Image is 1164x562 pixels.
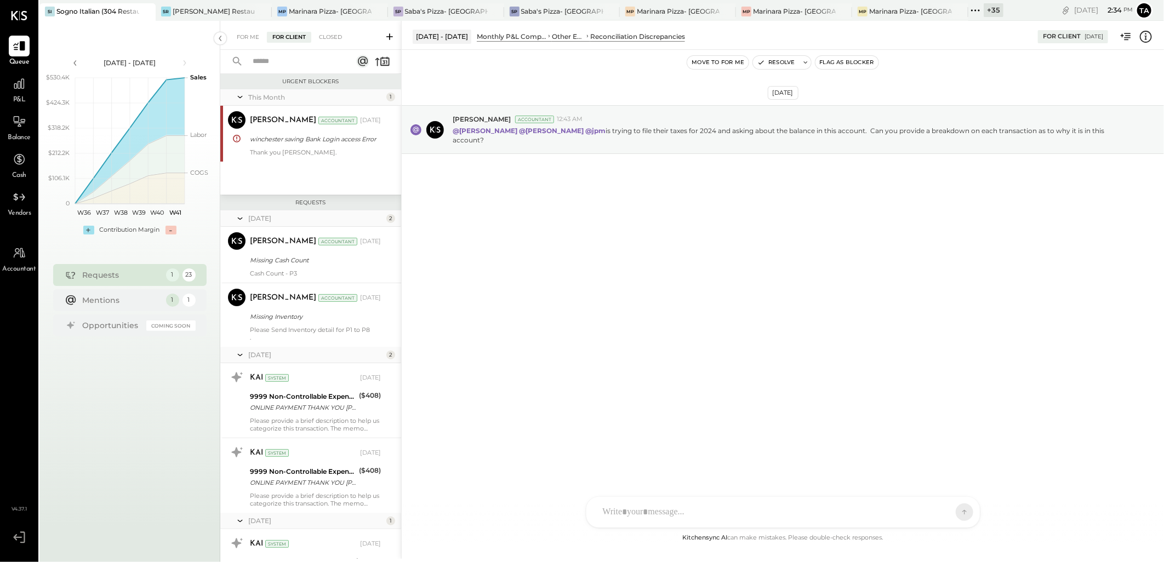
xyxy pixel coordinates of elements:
div: [DATE] [1074,5,1133,15]
div: Requests [226,199,396,207]
div: + [83,226,94,234]
span: Cash [12,171,26,181]
div: [PERSON_NAME] [250,293,316,303]
div: Contribution Margin [100,226,160,234]
div: 23 [182,268,196,282]
div: Please Send Inventory detail for P1 to P8 [250,326,381,341]
div: [DATE] [248,350,384,359]
div: Requests [83,269,161,280]
text: Labor [190,131,207,139]
div: [PERSON_NAME] Restaurant & Deli [173,7,255,16]
div: KAI [250,372,263,383]
div: [DATE] [1085,33,1103,41]
div: - [166,226,176,234]
a: Accountant [1,243,38,274]
div: MP [741,7,751,16]
span: [PERSON_NAME] [453,114,511,124]
div: 9999 Non-Controllable Expenses:To Be Classified P&L [250,391,356,402]
div: Accountant [515,116,554,123]
div: [DATE] [360,540,381,548]
div: Accountant [318,238,357,245]
text: W38 [113,209,127,216]
div: Mentions [83,295,161,306]
strong: @[PERSON_NAME] [519,127,584,135]
div: 1 [166,294,179,307]
div: Opportunities [83,320,141,331]
text: Sales [190,73,207,81]
a: P&L [1,73,38,105]
div: [DATE] [360,116,381,125]
div: Please provide a brief description to help us categorize this transaction. The memo might be help... [250,417,381,432]
div: Missing Inventory [250,311,378,322]
div: 9999 Non-Controllable Expenses:To Be Classified P&L [250,466,356,477]
div: MP [277,7,287,16]
div: System [265,540,289,548]
div: [DATE] [360,449,381,457]
div: [DATE] [360,237,381,246]
strong: @[PERSON_NAME] [453,127,517,135]
div: KAI [250,448,263,458]
div: [DATE] - [DATE] [83,58,176,67]
text: $530.4K [46,73,70,81]
div: [DATE] - [DATE] [413,30,471,43]
a: Cash [1,149,38,181]
div: [PERSON_NAME] [250,236,316,247]
div: 2 [386,214,395,223]
button: Resolve [753,56,799,69]
div: ($408) [359,465,381,476]
div: Please provide a brief description to help us categorize this transaction. The memo might be help... [250,492,381,507]
div: For Me [231,32,265,43]
text: 0 [66,199,70,207]
div: Urgent Blockers [226,78,396,85]
div: 1 [386,93,395,101]
div: Cash Count - P3 [250,269,381,277]
button: Ta [1136,2,1153,19]
div: Missing Cash Count [250,255,378,266]
text: W40 [150,209,164,216]
div: 1 [182,294,196,307]
div: This Month [248,93,384,102]
div: SR [161,7,171,16]
span: Queue [9,58,30,67]
div: [DATE] [360,294,381,302]
text: $318.2K [48,124,70,131]
div: Marinara Pizza- [GEOGRAPHIC_DATA] [869,7,952,16]
span: Vendors [8,209,31,219]
text: $424.3K [46,99,70,106]
strong: @jpm [585,127,606,135]
div: SI [45,7,55,16]
div: For Client [267,32,311,43]
text: COGS [190,169,208,176]
a: Balance [1,111,38,143]
div: System [265,449,289,457]
div: Monthly P&L Comparison [477,32,546,41]
a: Vendors [1,187,38,219]
div: [DATE] [768,86,798,100]
text: W36 [77,209,91,216]
div: [DATE] [248,516,384,525]
div: MP [625,7,635,16]
div: Sogno Italian (304 Restaurant) [56,7,139,16]
div: Marinara Pizza- [GEOGRAPHIC_DATA] [289,7,372,16]
div: Accountant [318,117,357,124]
a: Queue [1,36,38,67]
div: 1 [166,268,179,282]
div: SP [510,7,520,16]
div: Other Expenses [552,32,585,41]
div: For Client [1043,32,1081,41]
div: [DATE] [360,374,381,382]
text: $212.2K [48,149,70,157]
p: is trying to file their taxes for 2024 and asking about the balance in this account. Can you prov... [453,126,1120,145]
div: [DATE] [248,214,384,223]
div: winchester saving Bank Login access Error [250,134,378,145]
div: Reconciliation Discrepancies [590,32,685,41]
span: 12:43 AM [557,115,583,124]
text: W37 [96,209,109,216]
text: $106.1K [48,174,70,182]
div: + 35 [984,3,1003,17]
div: . [250,334,381,341]
div: Thank you [PERSON_NAME]. [250,148,381,156]
span: Accountant [3,265,36,274]
div: Coming Soon [146,320,196,331]
div: SP [393,7,403,16]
